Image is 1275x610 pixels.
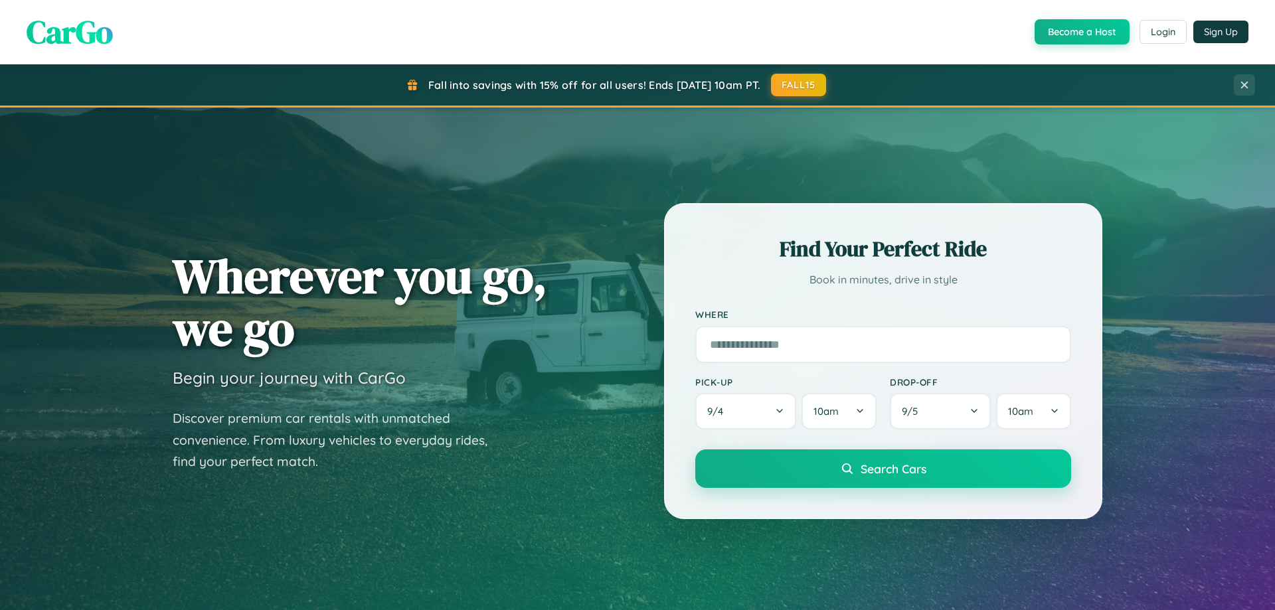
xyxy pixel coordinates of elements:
[695,376,877,388] label: Pick-up
[173,250,547,354] h1: Wherever you go, we go
[695,393,796,429] button: 9/4
[695,449,1071,488] button: Search Cars
[802,393,877,429] button: 10am
[1193,21,1248,43] button: Sign Up
[861,461,926,476] span: Search Cars
[27,10,113,54] span: CarGo
[707,405,730,418] span: 9 / 4
[996,393,1071,429] button: 10am
[902,405,924,418] span: 9 / 5
[428,78,761,92] span: Fall into savings with 15% off for all users! Ends [DATE] 10am PT.
[695,234,1071,264] h2: Find Your Perfect Ride
[890,376,1071,388] label: Drop-off
[890,393,991,429] button: 9/5
[695,309,1071,321] label: Where
[1008,405,1033,418] span: 10am
[695,270,1071,289] p: Book in minutes, drive in style
[813,405,839,418] span: 10am
[173,408,505,473] p: Discover premium car rentals with unmatched convenience. From luxury vehicles to everyday rides, ...
[1035,19,1130,44] button: Become a Host
[771,74,827,96] button: FALL15
[1140,20,1187,44] button: Login
[173,368,406,388] h3: Begin your journey with CarGo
